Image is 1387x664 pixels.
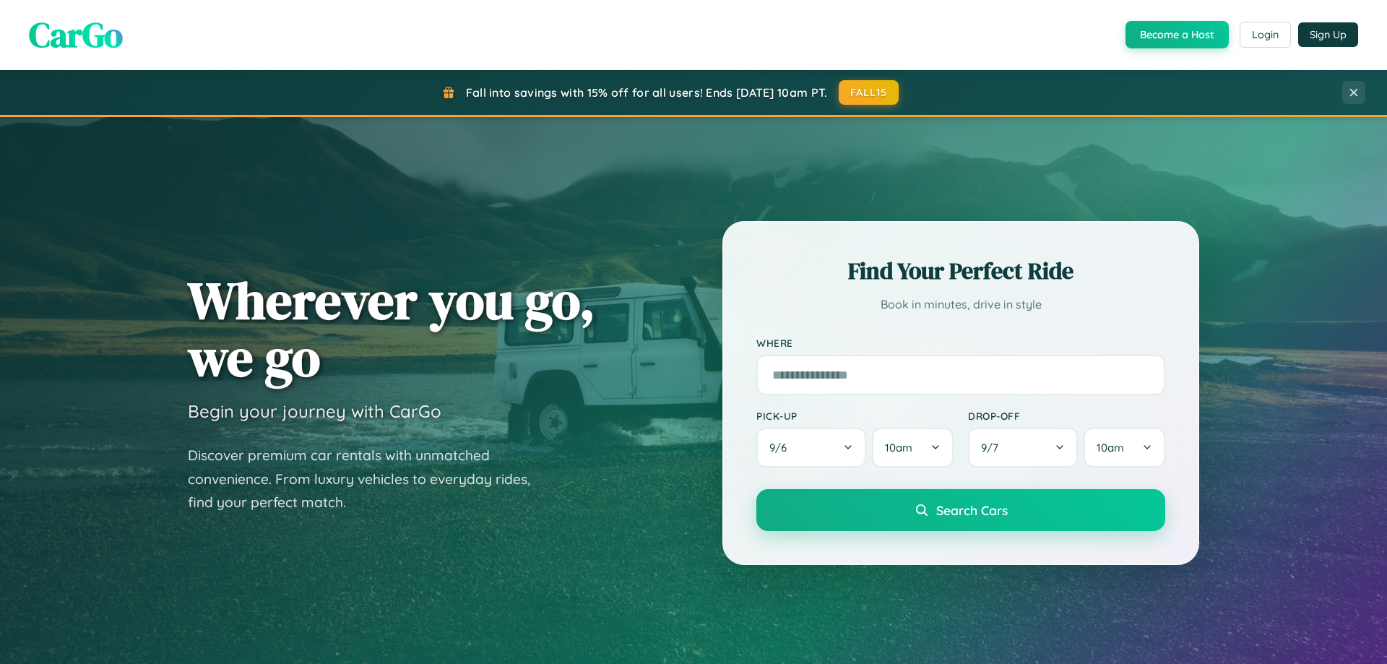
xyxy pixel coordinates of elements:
[1125,21,1229,48] button: Become a Host
[968,428,1078,467] button: 9/7
[756,428,866,467] button: 9/6
[756,255,1165,287] h2: Find Your Perfect Ride
[1084,428,1165,467] button: 10am
[29,11,123,59] span: CarGo
[466,85,828,100] span: Fall into savings with 15% off for all users! Ends [DATE] 10am PT.
[188,272,595,386] h1: Wherever you go, we go
[839,80,899,105] button: FALL15
[1240,22,1291,48] button: Login
[756,294,1165,315] p: Book in minutes, drive in style
[188,444,549,514] p: Discover premium car rentals with unmatched convenience. From luxury vehicles to everyday rides, ...
[872,428,954,467] button: 10am
[936,502,1008,518] span: Search Cars
[1097,441,1124,454] span: 10am
[756,337,1165,349] label: Where
[756,410,954,422] label: Pick-up
[769,441,794,454] span: 9 / 6
[968,410,1165,422] label: Drop-off
[885,441,912,454] span: 10am
[756,489,1165,531] button: Search Cars
[188,400,441,422] h3: Begin your journey with CarGo
[981,441,1006,454] span: 9 / 7
[1298,22,1358,47] button: Sign Up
